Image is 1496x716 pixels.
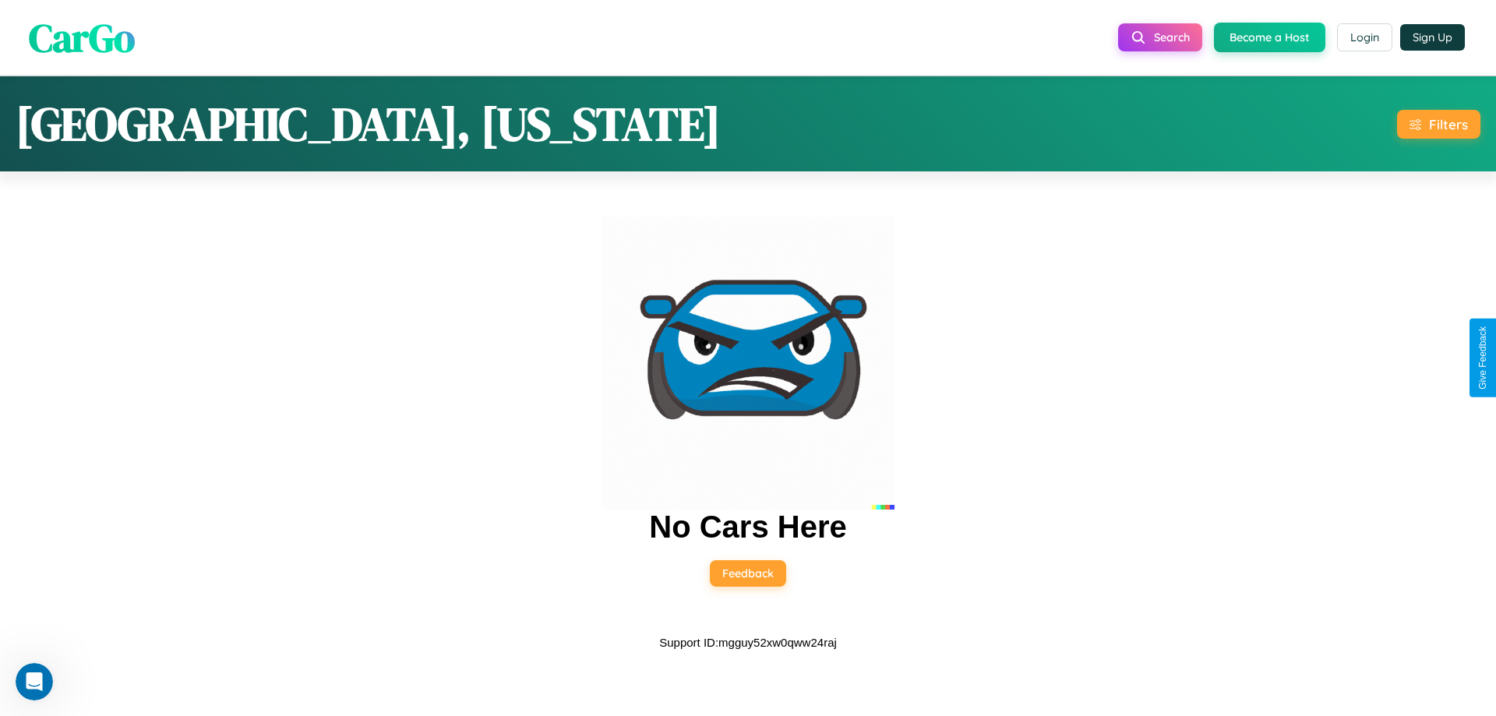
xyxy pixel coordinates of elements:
button: Search [1118,23,1202,51]
button: Login [1337,23,1392,51]
button: Filters [1397,110,1480,139]
div: Give Feedback [1477,326,1488,390]
div: Filters [1429,116,1468,132]
img: car [602,217,894,510]
span: CarGo [29,10,135,64]
p: Support ID: mgguy52xw0qww24raj [659,632,837,653]
h1: [GEOGRAPHIC_DATA], [US_STATE] [16,92,721,156]
h2: No Cars Here [649,510,846,545]
button: Sign Up [1400,24,1465,51]
button: Become a Host [1214,23,1325,52]
button: Feedback [710,560,786,587]
span: Search [1154,30,1190,44]
iframe: Intercom live chat [16,663,53,700]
